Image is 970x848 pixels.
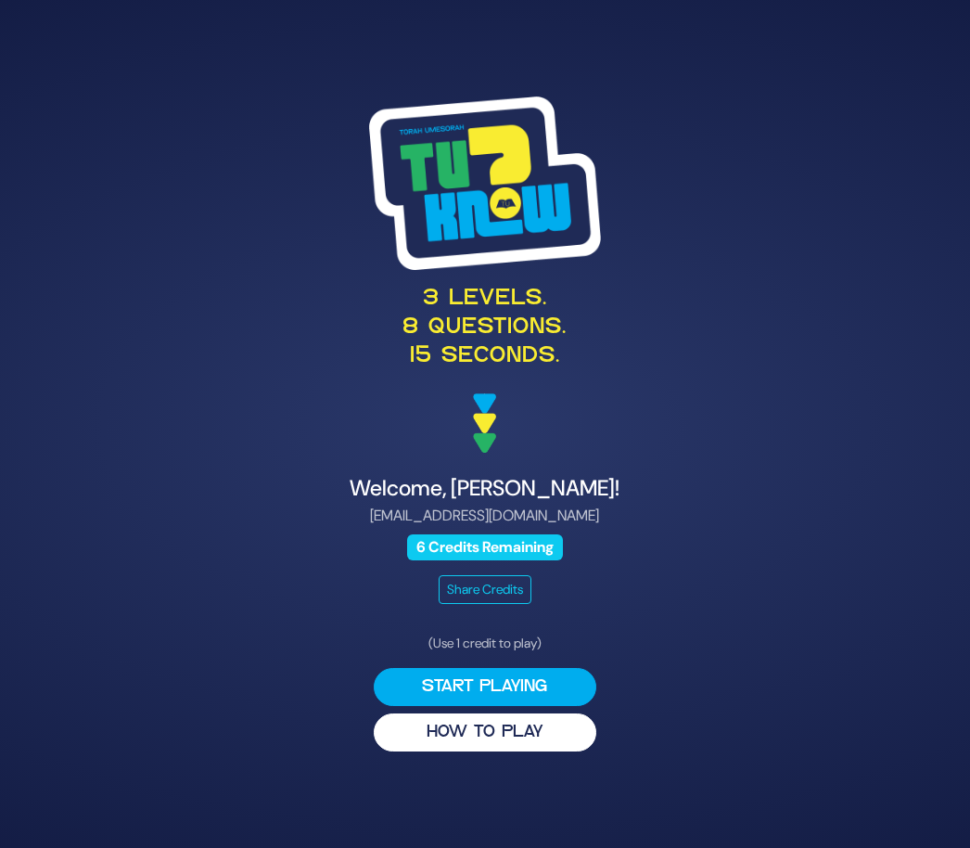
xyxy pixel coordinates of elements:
button: Start Playing [374,668,596,706]
h4: Welcome, [PERSON_NAME]! [70,475,899,501]
p: (Use 1 credit to play) [374,634,596,653]
button: Share Credits [439,575,531,604]
img: Tournament Logo [369,96,601,269]
p: 3 levels. 8 questions. 15 seconds. [70,285,899,372]
button: HOW TO PLAY [374,713,596,752]
p: [EMAIL_ADDRESS][DOMAIN_NAME] [70,505,899,527]
span: 6 Credits Remaining [407,534,564,559]
img: decoration arrows [473,393,496,453]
